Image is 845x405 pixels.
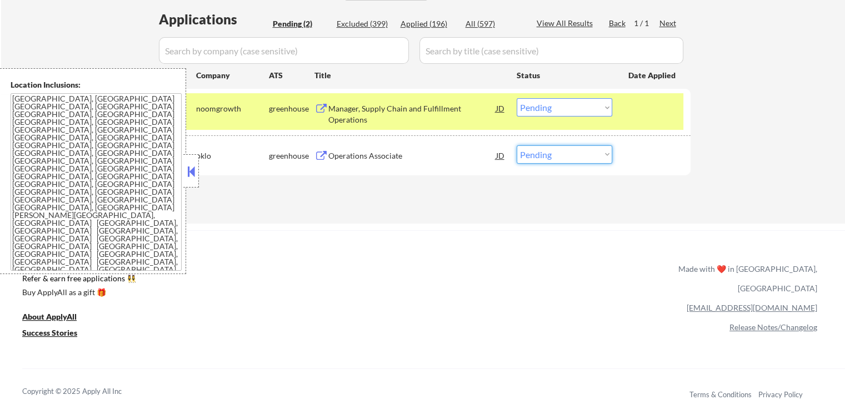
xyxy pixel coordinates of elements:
div: noomgrowth [196,103,269,114]
div: Made with ❤️ in [GEOGRAPHIC_DATA], [GEOGRAPHIC_DATA] [674,259,817,298]
a: Release Notes/Changelog [729,322,817,332]
input: Search by title (case sensitive) [419,37,683,64]
div: Location Inclusions: [11,79,182,90]
div: Status [517,65,612,85]
div: greenhouse [269,150,314,161]
div: ATS [269,70,314,81]
a: Buy ApplyAll as a gift 🎁 [22,286,133,300]
a: Privacy Policy [758,390,803,399]
div: greenhouse [269,103,314,114]
div: Date Applied [628,70,677,81]
a: About ApplyAll [22,311,92,325]
div: 1 / 1 [634,18,659,29]
div: Copyright © 2025 Apply All Inc [22,386,150,397]
div: Operations Associate [328,150,496,161]
div: JD [495,145,506,165]
div: Pending (2) [273,18,328,29]
a: [EMAIL_ADDRESS][DOMAIN_NAME] [687,303,817,312]
div: Back [609,18,627,29]
a: Terms & Conditions [689,390,752,399]
a: Refer & earn free applications 👯‍♀️ [22,275,446,286]
div: JD [495,98,506,118]
div: Company [196,70,269,81]
div: Excluded (399) [337,18,392,29]
div: All (597) [466,18,521,29]
div: View All Results [537,18,596,29]
a: Success Stories [22,327,92,341]
div: Next [659,18,677,29]
div: Title [314,70,506,81]
input: Search by company (case sensitive) [159,37,409,64]
u: Success Stories [22,328,77,337]
div: Manager, Supply Chain and Fulfillment Operations [328,103,496,125]
div: Applied (196) [401,18,456,29]
div: Applications [159,13,269,26]
u: About ApplyAll [22,312,77,321]
div: oklo [196,150,269,161]
div: Buy ApplyAll as a gift 🎁 [22,288,133,296]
